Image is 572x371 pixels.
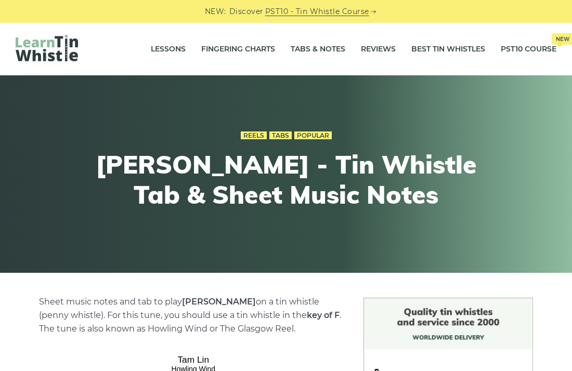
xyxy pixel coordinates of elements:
[151,36,186,62] a: Lessons
[201,36,275,62] a: Fingering Charts
[269,131,292,140] a: Tabs
[411,36,485,62] a: Best Tin Whistles
[501,36,556,62] a: PST10 CourseNew
[16,35,78,61] img: LearnTinWhistle.com
[241,131,267,140] a: Reels
[95,150,477,209] h1: [PERSON_NAME] - Tin Whistle Tab & Sheet Music Notes
[294,131,332,140] a: Popular
[307,310,340,320] strong: key of F
[182,297,256,307] strong: [PERSON_NAME]
[291,36,345,62] a: Tabs & Notes
[361,36,396,62] a: Reviews
[39,295,348,336] p: Sheet music notes and tab to play on a tin whistle (penny whistle). For this tune, you should use...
